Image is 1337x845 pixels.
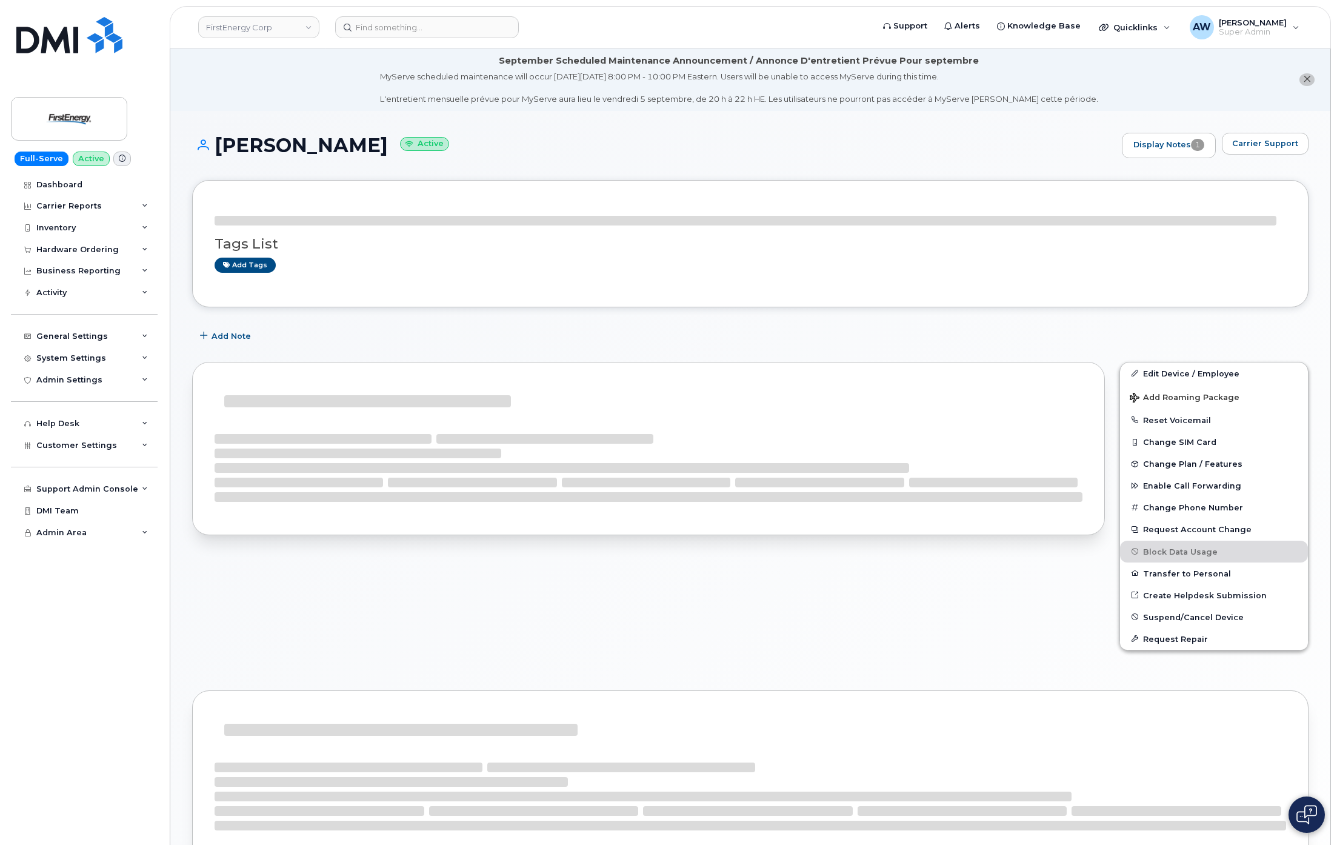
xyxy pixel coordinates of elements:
[1120,362,1308,384] a: Edit Device / Employee
[215,236,1286,252] h3: Tags List
[1191,139,1204,151] span: 1
[1120,541,1308,563] button: Block Data Usage
[1232,138,1298,149] span: Carrier Support
[212,330,251,342] span: Add Note
[499,55,979,67] div: September Scheduled Maintenance Announcement / Annonce D'entretient Prévue Pour septembre
[1120,496,1308,518] button: Change Phone Number
[1143,612,1244,621] span: Suspend/Cancel Device
[1120,518,1308,540] button: Request Account Change
[380,71,1098,105] div: MyServe scheduled maintenance will occur [DATE][DATE] 8:00 PM - 10:00 PM Eastern. Users will be u...
[1299,73,1315,86] button: close notification
[1120,563,1308,584] button: Transfer to Personal
[1143,459,1242,469] span: Change Plan / Features
[1120,384,1308,409] button: Add Roaming Package
[1120,584,1308,606] a: Create Helpdesk Submission
[1122,133,1216,158] a: Display Notes1
[192,326,261,347] button: Add Note
[1120,606,1308,628] button: Suspend/Cancel Device
[400,137,449,151] small: Active
[215,258,276,273] a: Add tags
[1130,393,1239,404] span: Add Roaming Package
[1120,409,1308,431] button: Reset Voicemail
[1120,628,1308,650] button: Request Repair
[1222,133,1309,155] button: Carrier Support
[1120,431,1308,453] button: Change SIM Card
[1143,481,1241,490] span: Enable Call Forwarding
[1296,805,1317,824] img: Open chat
[1120,475,1308,496] button: Enable Call Forwarding
[1120,453,1308,475] button: Change Plan / Features
[192,135,1116,156] h1: [PERSON_NAME]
